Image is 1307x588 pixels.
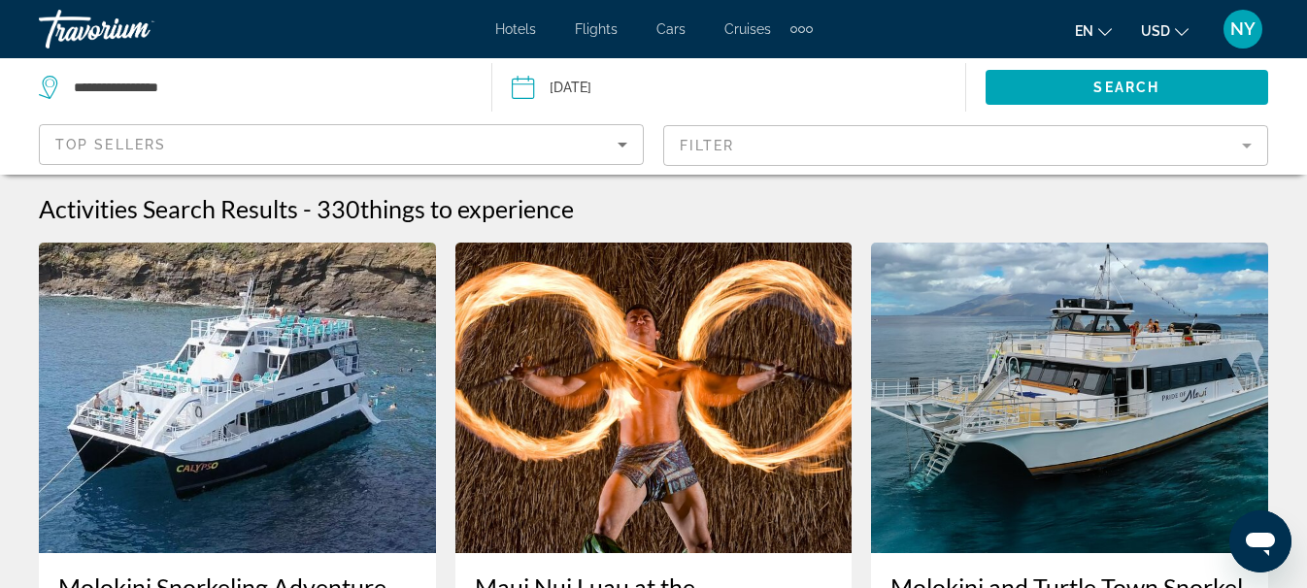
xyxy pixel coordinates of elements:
span: Search [1093,80,1159,95]
button: Change language [1075,16,1112,45]
span: Top Sellers [55,137,166,152]
a: Cruises [724,21,771,37]
button: Date: Sep 17, 2025 [512,58,964,116]
span: - [303,194,312,223]
mat-select: Sort by [55,133,627,156]
a: Travorium [39,4,233,54]
h1: Activities Search Results [39,194,298,223]
span: en [1075,23,1093,39]
span: things to experience [360,194,574,223]
iframe: Button to launch messaging window [1229,510,1291,572]
span: USD [1141,23,1170,39]
img: ae.jpg [39,243,436,553]
button: User Menu [1218,9,1268,49]
a: Hotels [495,21,536,37]
button: Change currency [1141,16,1189,45]
button: Extra navigation items [790,14,813,45]
a: Cars [656,21,686,37]
button: Search [986,70,1269,105]
span: NY [1230,19,1256,39]
h2: 330 [317,194,574,223]
img: 61.jpg [871,243,1268,553]
img: 04.jpg [455,243,853,553]
button: Filter [663,124,1268,167]
a: Flights [575,21,618,37]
